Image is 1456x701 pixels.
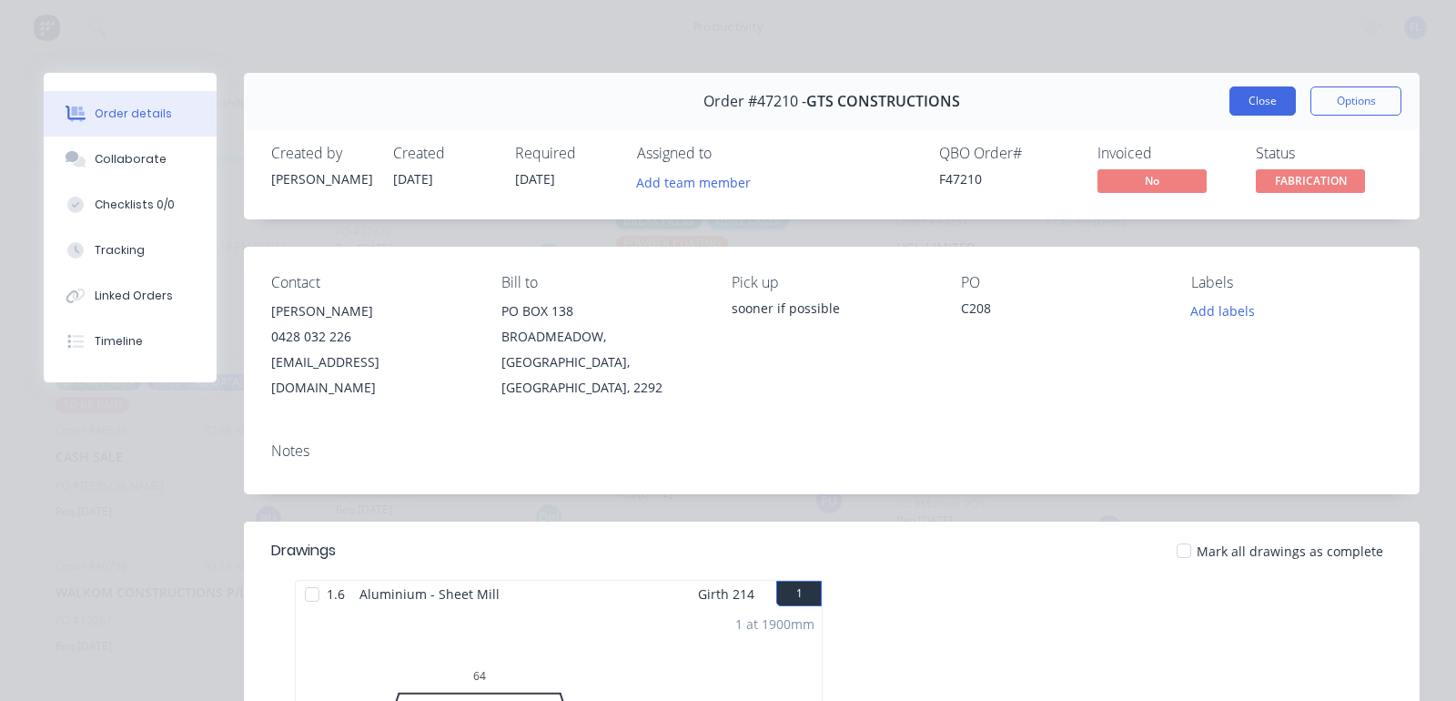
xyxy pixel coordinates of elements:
[271,299,472,401] div: [PERSON_NAME]0428 032 226[EMAIL_ADDRESS][DOMAIN_NAME]
[515,145,615,162] div: Required
[732,274,933,291] div: Pick up
[271,540,336,562] div: Drawings
[44,228,217,273] button: Tracking
[271,299,472,324] div: [PERSON_NAME]
[393,145,493,162] div: Created
[352,581,507,607] span: Aluminium - Sheet Mill
[515,170,555,188] span: [DATE]
[501,299,703,401] div: PO BOX 138BROADMEADOW, [GEOGRAPHIC_DATA], [GEOGRAPHIC_DATA], 2292
[703,93,806,110] span: Order #47210 -
[1256,169,1365,192] span: FABRICATION
[95,106,172,122] div: Order details
[44,273,217,319] button: Linked Orders
[1181,299,1265,323] button: Add labels
[393,170,433,188] span: [DATE]
[271,442,1392,460] div: Notes
[1256,169,1365,197] button: FABRICATION
[44,137,217,182] button: Collaborate
[627,169,761,194] button: Add team member
[501,299,703,324] div: PO BOX 138
[271,274,472,291] div: Contact
[44,319,217,364] button: Timeline
[95,242,145,259] div: Tracking
[735,615,814,634] div: 1 at 1900mm
[637,169,761,194] button: Add team member
[939,145,1076,162] div: QBO Order #
[95,151,167,168] div: Collaborate
[1310,86,1401,116] button: Options
[776,581,822,606] button: 1
[1097,145,1234,162] div: Invoiced
[1256,145,1392,162] div: Status
[271,169,371,188] div: [PERSON_NAME]
[44,182,217,228] button: Checklists 0/0
[961,274,1162,291] div: PO
[95,288,173,304] div: Linked Orders
[698,581,754,607] span: Girth 214
[271,145,371,162] div: Created by
[95,333,143,350] div: Timeline
[501,324,703,401] div: BROADMEADOW, [GEOGRAPHIC_DATA], [GEOGRAPHIC_DATA], 2292
[1229,86,1296,116] button: Close
[95,197,175,213] div: Checklists 0/0
[806,93,960,110] span: GTS CONSTRUCTIONS
[732,299,933,318] div: sooner if possible
[271,324,472,350] div: 0428 032 226
[1197,542,1383,561] span: Mark all drawings as complete
[1097,169,1207,192] span: No
[271,350,472,401] div: [EMAIL_ADDRESS][DOMAIN_NAME]
[1191,274,1392,291] div: Labels
[939,169,1076,188] div: F47210
[961,299,1162,324] div: C208
[637,145,819,162] div: Assigned to
[319,581,352,607] span: 1.6
[44,91,217,137] button: Order details
[501,274,703,291] div: Bill to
